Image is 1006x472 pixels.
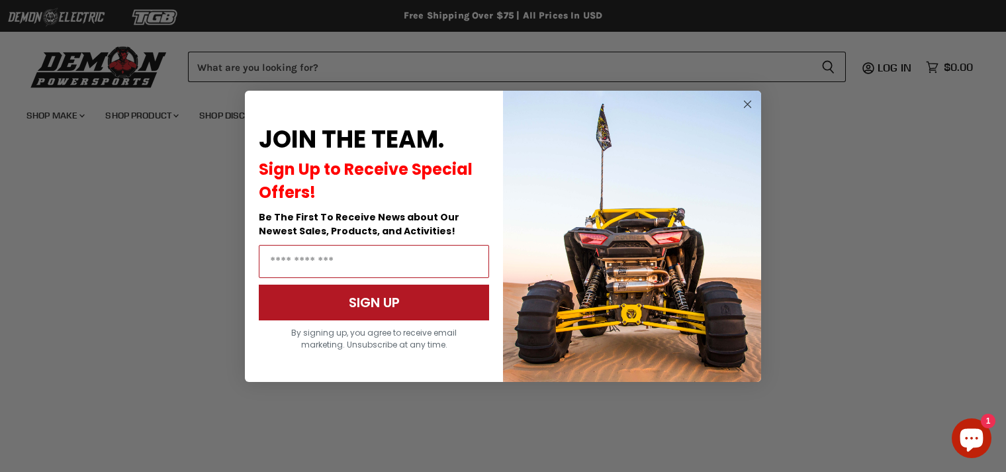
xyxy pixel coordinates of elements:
[259,285,489,320] button: SIGN UP
[291,327,457,350] span: By signing up, you agree to receive email marketing. Unsubscribe at any time.
[739,96,756,113] button: Close dialog
[259,158,473,203] span: Sign Up to Receive Special Offers!
[259,211,459,238] span: Be The First To Receive News about Our Newest Sales, Products, and Activities!
[259,122,444,156] span: JOIN THE TEAM.
[503,91,761,382] img: a9095488-b6e7-41ba-879d-588abfab540b.jpeg
[948,418,995,461] inbox-online-store-chat: Shopify online store chat
[259,245,489,278] input: Email Address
